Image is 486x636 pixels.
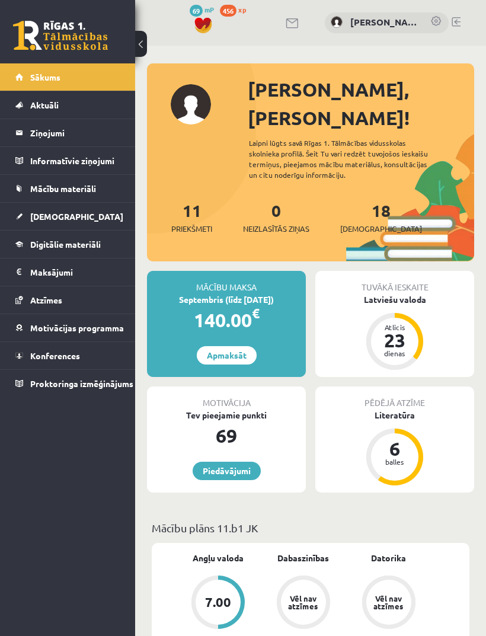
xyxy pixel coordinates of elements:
span: 69 [190,5,203,17]
p: Mācību plāns 11.b1 JK [152,520,469,536]
div: Literatūra [315,409,474,421]
span: Mācību materiāli [30,183,96,194]
div: Pēdējā atzīme [315,386,474,409]
div: Latviešu valoda [315,293,474,306]
div: Vēl nav atzīmes [287,595,320,610]
a: Atzīmes [15,286,120,314]
div: balles [377,458,413,465]
a: Dabaszinības [277,552,329,564]
div: 6 [377,439,413,458]
div: 23 [377,331,413,350]
a: 7.00 [175,576,261,631]
a: Latviešu valoda Atlicis 23 dienas [315,293,474,372]
div: Atlicis [377,324,413,331]
a: Mācību materiāli [15,175,120,202]
legend: Informatīvie ziņojumi [30,147,120,174]
span: € [252,305,260,322]
a: Rīgas 1. Tālmācības vidusskola [13,21,108,50]
a: Angļu valoda [193,552,244,564]
div: [PERSON_NAME], [PERSON_NAME]! [248,75,474,132]
span: xp [238,5,246,14]
a: 69 mP [190,5,214,14]
a: Literatūra 6 balles [315,409,474,487]
a: Datorika [371,552,406,564]
div: dienas [377,350,413,357]
span: Proktoringa izmēģinājums [30,378,133,389]
a: Apmaksāt [197,346,257,365]
a: Digitālie materiāli [15,231,120,258]
a: [DEMOGRAPHIC_DATA] [15,203,120,230]
a: Maksājumi [15,258,120,286]
a: 11Priekšmeti [171,200,212,235]
a: Motivācijas programma [15,314,120,341]
img: Aleks Cvetkovs [331,16,343,28]
span: Motivācijas programma [30,322,124,333]
span: Konferences [30,350,80,361]
div: Vēl nav atzīmes [372,595,405,610]
a: [PERSON_NAME] [350,15,418,29]
a: Aktuāli [15,91,120,119]
div: Motivācija [147,386,306,409]
a: Proktoringa izmēģinājums [15,370,120,397]
a: Ziņojumi [15,119,120,146]
div: 140.00 [147,306,306,334]
span: Sākums [30,72,60,82]
span: Priekšmeti [171,223,212,235]
a: Sākums [15,63,120,91]
div: 69 [147,421,306,450]
a: Konferences [15,342,120,369]
span: Neizlasītās ziņas [243,223,309,235]
span: Atzīmes [30,295,62,305]
a: Vēl nav atzīmes [261,576,346,631]
a: Piedāvājumi [193,462,261,480]
span: Aktuāli [30,100,59,110]
div: 7.00 [205,596,231,609]
legend: Ziņojumi [30,119,120,146]
div: Tev pieejamie punkti [147,409,306,421]
span: Digitālie materiāli [30,239,101,250]
legend: Maksājumi [30,258,120,286]
div: Septembris (līdz [DATE]) [147,293,306,306]
a: Informatīvie ziņojumi [15,147,120,174]
span: 456 [220,5,236,17]
div: Laipni lūgts savā Rīgas 1. Tālmācības vidusskolas skolnieka profilā. Šeit Tu vari redzēt tuvojošo... [249,138,445,180]
span: mP [204,5,214,14]
div: Tuvākā ieskaite [315,271,474,293]
a: 18[DEMOGRAPHIC_DATA] [340,200,422,235]
a: Vēl nav atzīmes [346,576,431,631]
a: 0Neizlasītās ziņas [243,200,309,235]
span: [DEMOGRAPHIC_DATA] [340,223,422,235]
span: [DEMOGRAPHIC_DATA] [30,211,123,222]
div: Mācību maksa [147,271,306,293]
a: 456 xp [220,5,252,14]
